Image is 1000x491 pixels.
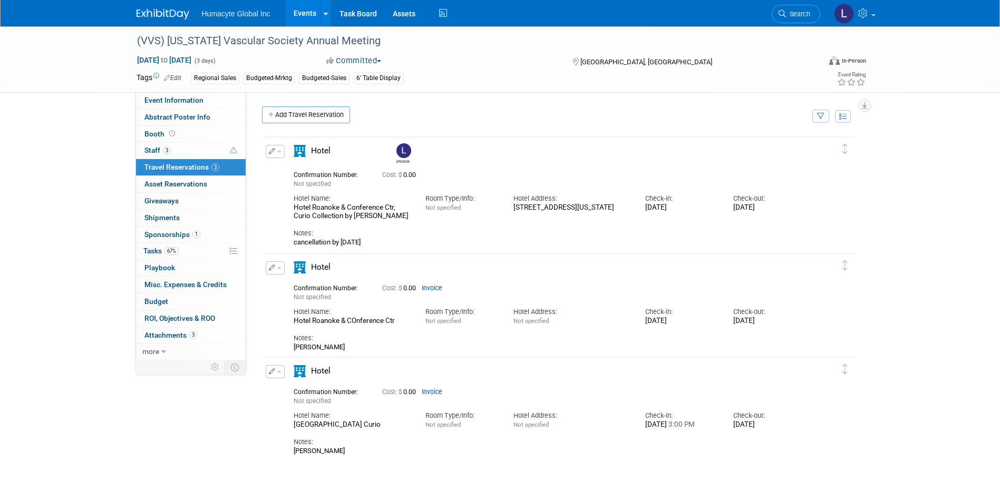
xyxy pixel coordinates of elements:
[224,360,246,374] td: Toggle Event Tabs
[142,347,159,356] span: more
[262,106,350,123] a: Add Travel Reservation
[382,284,403,292] span: Cost: $
[513,194,629,203] div: Hotel Address:
[299,73,349,84] div: Budgeted-Sales
[829,56,840,65] img: Format-Inperson.png
[294,194,410,203] div: Hotel Name:
[382,171,403,179] span: Cost: $
[294,437,806,447] div: Notes:
[144,163,219,171] span: Travel Reservations
[645,317,717,326] div: [DATE]
[211,163,219,171] span: 3
[842,364,848,375] i: Click and drag to move item
[144,113,210,121] span: Abstract Poster Info
[167,130,177,138] span: Booth not reserved yet
[136,159,246,175] a: Travel Reservations3
[733,317,805,326] div: [DATE]
[144,314,215,322] span: ROI, Objectives & ROO
[294,293,331,301] span: Not specified
[144,197,179,205] span: Giveaways
[294,281,366,292] div: Confirmation Number:
[144,280,227,289] span: Misc. Expenses & Credits
[294,180,331,188] span: Not specified
[136,193,246,209] a: Giveaways
[294,238,806,247] div: cancellation by [DATE]
[294,333,806,343] div: Notes:
[294,420,410,429] div: [GEOGRAPHIC_DATA] Curio
[834,4,854,24] img: Linda Hamilton
[136,142,246,159] a: Staff3
[772,5,820,23] a: Search
[323,55,385,66] button: Committed
[294,203,410,221] div: Hotel Roanoke & Conference Ctr, Curio Collection by [PERSON_NAME]
[202,9,270,18] span: Humacyte Global Inc
[425,317,461,325] span: Not specified
[645,411,717,420] div: Check-in:
[144,297,168,306] span: Budget
[192,230,200,238] span: 1
[758,55,867,71] div: Event Format
[294,145,306,157] i: Hotel
[425,411,498,420] div: Room Type/Info:
[136,92,246,109] a: Event Information
[311,262,331,272] span: Hotel
[136,310,246,327] a: ROI, Objectives & ROO
[422,388,442,396] a: Invoice
[144,213,180,222] span: Shipments
[144,96,203,104] span: Event Information
[513,203,629,212] div: [STREET_ADDRESS][US_STATE]
[189,331,197,339] span: 3
[136,343,246,360] a: more
[382,388,420,396] span: 0.00
[645,307,717,317] div: Check-in:
[817,113,824,120] i: Filter by Traveler
[425,204,461,211] span: Not specified
[733,307,805,317] div: Check-out:
[159,56,169,64] span: to
[580,58,712,66] span: [GEOGRAPHIC_DATA], [GEOGRAPHIC_DATA]
[382,171,420,179] span: 0.00
[394,143,412,164] div: Linda Hamilton
[230,146,237,155] span: Potential Scheduling Conflict -- at least one attendee is tagged in another overlapping event.
[144,130,177,138] span: Booth
[243,73,295,84] div: Budgeted-Mrktg
[191,73,239,84] div: Regional Sales
[136,327,246,343] a: Attachments3
[294,229,806,238] div: Notes:
[513,317,549,325] span: Not specified
[733,194,805,203] div: Check-out:
[786,10,810,18] span: Search
[294,343,806,351] div: [PERSON_NAME]
[136,109,246,125] a: Abstract Poster Info
[294,365,306,377] i: Hotel
[136,210,246,226] a: Shipments
[353,73,404,84] div: 6' Table Display
[396,143,411,158] img: Linda Hamilton
[294,168,366,179] div: Confirmation Number:
[842,260,848,271] i: Click and drag to move item
[164,74,181,82] a: Edit
[645,203,717,212] div: [DATE]
[425,194,498,203] div: Room Type/Info:
[144,146,171,154] span: Staff
[513,421,549,428] span: Not specified
[136,293,246,310] a: Budget
[294,447,806,455] div: [PERSON_NAME]
[136,243,246,259] a: Tasks67%
[206,360,225,374] td: Personalize Event Tab Strip
[294,307,410,317] div: Hotel Name:
[733,411,805,420] div: Check-out:
[137,55,192,65] span: [DATE] [DATE]
[133,32,804,51] div: (VVS) [US_STATE] Vascular Society Annual Meeting
[294,385,366,396] div: Confirmation Number:
[645,420,717,429] div: [DATE]
[311,146,331,155] span: Hotel
[396,158,410,164] div: Linda Hamilton
[382,388,403,396] span: Cost: $
[137,9,189,19] img: ExhibitDay
[513,307,629,317] div: Hotel Address:
[294,411,410,420] div: Hotel Name:
[422,284,442,292] a: Invoice
[645,194,717,203] div: Check-in:
[513,411,629,420] div: Hotel Address:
